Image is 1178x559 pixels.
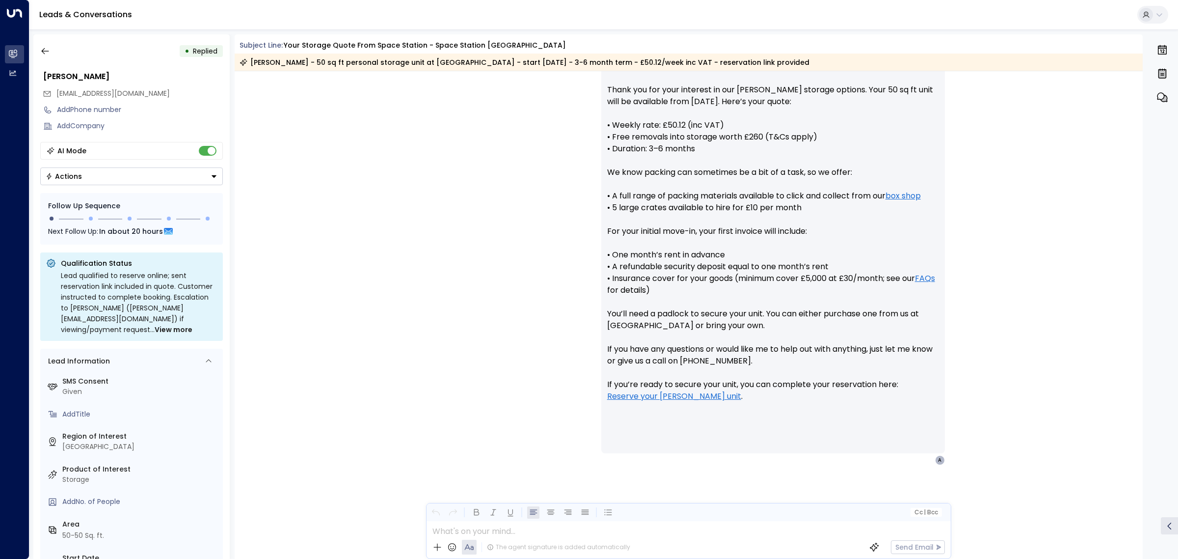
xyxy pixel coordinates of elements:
div: AddTitle [62,409,219,419]
div: [GEOGRAPHIC_DATA] [62,442,219,452]
div: [PERSON_NAME] - 50 sq ft personal storage unit at [GEOGRAPHIC_DATA] - start [DATE] - 3-6 month te... [240,57,809,67]
label: Region of Interest [62,431,219,442]
a: FAQs [915,273,935,284]
span: | [924,509,926,516]
div: Your storage quote from Space Station - Space Station [GEOGRAPHIC_DATA] [284,40,566,51]
div: AddCompany [57,121,223,131]
div: Button group with a nested menu [40,168,223,185]
div: Lead Information [45,356,110,366]
a: box shop [885,190,921,202]
span: alan253245@gmail.com [56,88,170,99]
p: Qualification Status [61,258,217,268]
button: Cc|Bcc [910,508,941,517]
div: 50-50 Sq. ft. [62,531,104,541]
p: Hi [PERSON_NAME], Thank you for your interest in our [PERSON_NAME] storage options. Your 50 sq ft... [607,60,939,414]
div: [PERSON_NAME] [43,71,223,83]
span: Replied [193,46,217,56]
div: AddNo. of People [62,497,219,507]
button: Actions [40,168,223,185]
span: Cc Bcc [914,509,937,516]
span: In about 20 hours [99,226,163,237]
div: Given [62,387,219,397]
a: Reserve your [PERSON_NAME] unit [607,391,741,402]
div: A [935,455,945,465]
div: • [185,42,189,60]
button: Undo [429,506,442,519]
div: AddPhone number [57,105,223,115]
div: AI Mode [57,146,86,156]
button: Redo [447,506,459,519]
div: Next Follow Up: [48,226,215,237]
label: SMS Consent [62,376,219,387]
label: Area [62,519,219,530]
a: Leads & Conversations [39,9,132,20]
span: Subject Line: [240,40,283,50]
div: Lead qualified to reserve online; sent reservation link included in quote. Customer instructed to... [61,270,217,335]
div: Follow Up Sequence [48,201,215,211]
span: [EMAIL_ADDRESS][DOMAIN_NAME] [56,88,170,98]
div: The agent signature is added automatically [487,543,630,552]
span: View more [155,324,192,335]
div: Storage [62,475,219,485]
label: Product of Interest [62,464,219,475]
div: Actions [46,172,82,181]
